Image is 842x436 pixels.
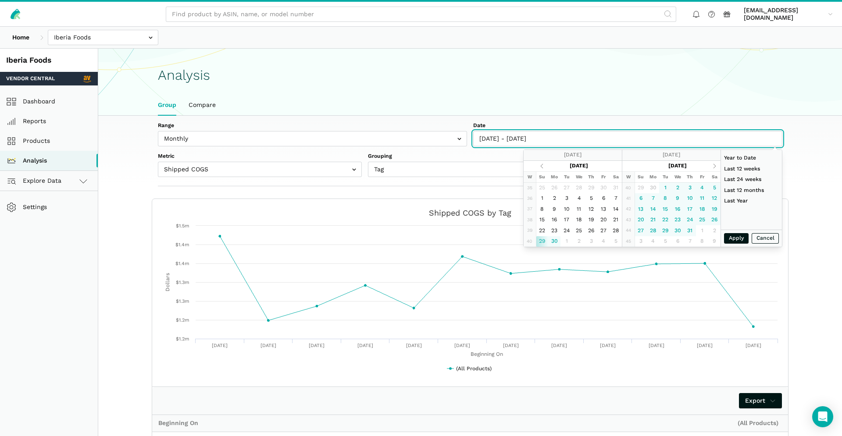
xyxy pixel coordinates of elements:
[176,336,189,342] text: $1.2m
[659,193,671,204] td: 8
[671,236,684,247] td: 6
[176,298,189,304] text: $1.3m
[659,204,671,215] td: 15
[357,343,373,348] text: [DATE]
[548,204,560,215] td: 9
[597,172,610,183] th: Fr
[635,172,647,183] th: Su
[573,172,585,183] th: We
[659,236,671,247] td: 5
[548,161,610,172] th: [DATE]
[708,204,721,215] td: 19
[548,215,560,226] td: 16
[585,172,597,183] th: Th
[6,55,92,66] div: Iberia Foods
[708,215,721,226] td: 26
[524,193,536,204] td: 36
[696,172,708,183] th: Fr
[684,182,696,193] td: 3
[610,215,622,226] td: 21
[597,225,610,236] td: 27
[635,182,647,193] td: 29
[548,172,560,183] th: Mo
[697,343,713,348] text: [DATE]
[731,415,788,432] th: (All Products)
[721,174,782,185] li: Last 24 weeks
[622,215,635,226] td: 43
[368,162,572,177] input: Tag
[647,193,659,204] td: 7
[744,7,825,22] span: [EMAIL_ADDRESS][DOMAIN_NAME]
[573,182,585,193] td: 28
[708,172,721,183] th: Sa
[560,236,573,247] td: 1
[6,30,36,45] a: Home
[597,182,610,193] td: 30
[659,215,671,226] td: 22
[724,233,749,244] button: Apply
[647,236,659,247] td: 4
[622,225,635,236] td: 44
[309,343,325,348] text: [DATE]
[696,215,708,226] td: 25
[551,343,567,348] text: [DATE]
[536,204,548,215] td: 8
[635,193,647,204] td: 6
[708,236,721,247] td: 9
[647,172,659,183] th: Mo
[560,182,573,193] td: 27
[635,215,647,226] td: 20
[647,204,659,215] td: 14
[9,176,61,186] span: Explore Data
[524,215,536,226] td: 38
[696,204,708,215] td: 18
[158,122,467,130] label: Range
[158,152,362,160] label: Metric
[585,236,597,247] td: 3
[741,5,836,23] a: [EMAIL_ADDRESS][DOMAIN_NAME]
[721,196,782,207] li: Last Year
[671,172,684,183] th: We
[635,204,647,215] td: 13
[610,236,622,247] td: 5
[684,172,696,183] th: Th
[622,193,635,204] td: 41
[456,365,492,372] tspan: (All Products)
[684,204,696,215] td: 17
[696,182,708,193] td: 4
[152,95,182,115] a: Group
[585,215,597,226] td: 19
[536,215,548,226] td: 15
[158,131,467,146] input: Monthly
[524,225,536,236] td: 39
[473,122,782,130] label: Date
[585,204,597,215] td: 12
[647,225,659,236] td: 28
[684,236,696,247] td: 7
[647,182,659,193] td: 30
[6,75,55,83] span: Vendor Central
[536,193,548,204] td: 1
[696,225,708,236] td: 1
[560,215,573,226] td: 17
[536,225,548,236] td: 22
[647,161,708,172] th: [DATE]
[610,172,622,183] th: Sa
[503,343,519,348] text: [DATE]
[182,95,222,115] a: Compare
[471,351,503,357] tspan: Beginning On
[721,185,782,196] li: Last 12 months
[600,343,616,348] text: [DATE]
[647,215,659,226] td: 21
[573,225,585,236] td: 25
[152,415,731,432] th: Beginning On
[659,225,671,236] td: 29
[536,182,548,193] td: 25
[573,204,585,215] td: 11
[585,225,597,236] td: 26
[721,153,782,164] li: Year to Date
[524,204,536,215] td: 37
[548,193,560,204] td: 2
[524,236,536,247] td: 40
[48,30,158,45] input: Iberia Foods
